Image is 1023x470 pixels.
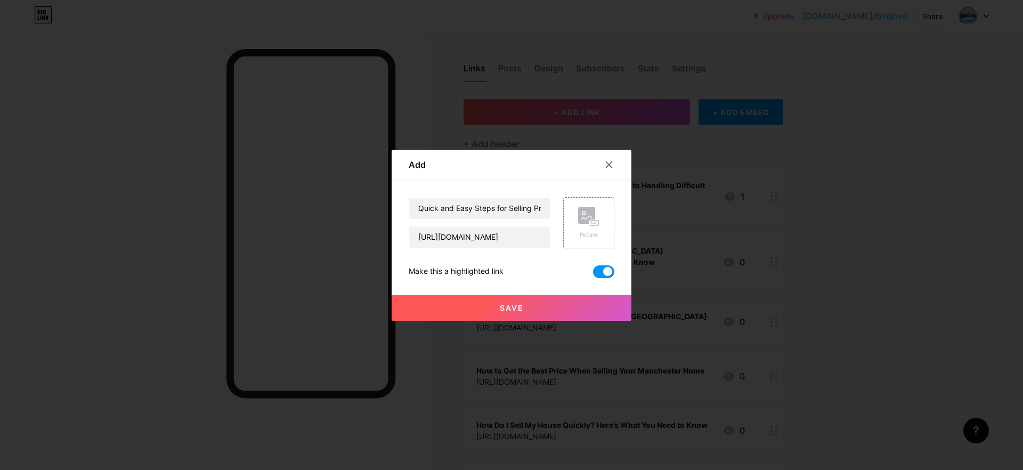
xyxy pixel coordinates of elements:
span: Save [500,303,524,312]
input: URL [409,226,550,248]
div: Add [409,158,426,171]
button: Save [392,295,631,321]
input: Title [409,198,550,219]
div: Make this a highlighted link [409,265,504,278]
div: Picture [578,231,599,239]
